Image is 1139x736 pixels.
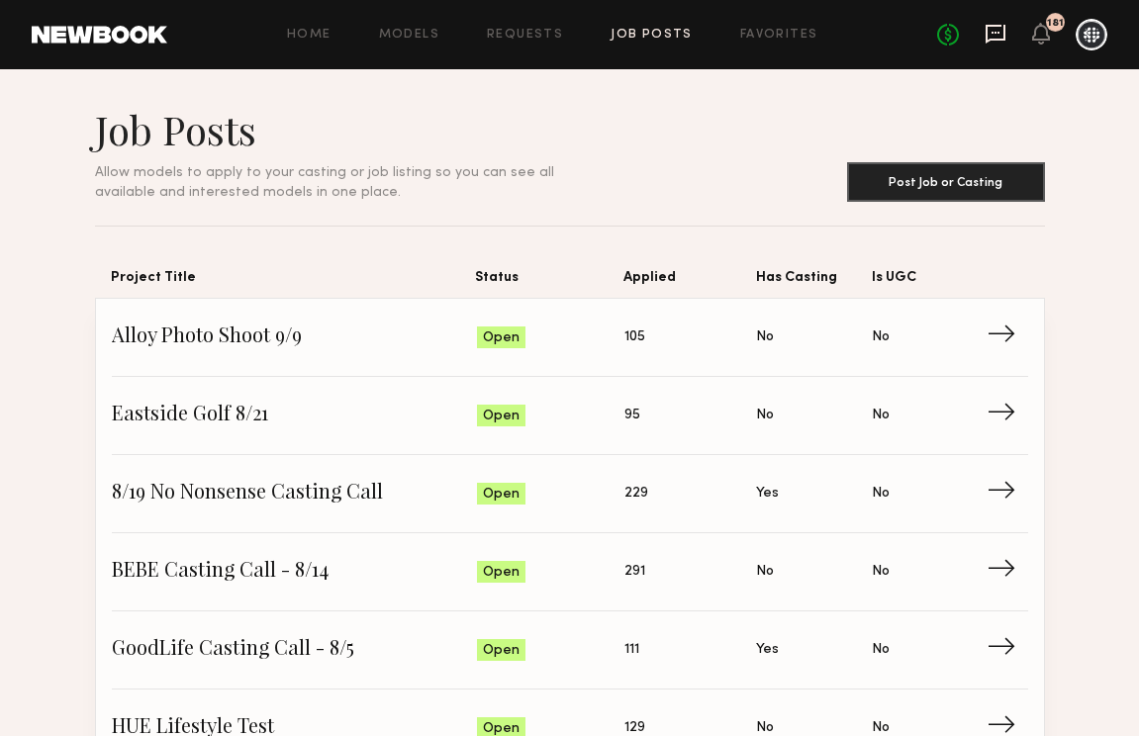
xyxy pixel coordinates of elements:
span: Alloy Photo Shoot 9/9 [112,322,477,352]
span: GoodLife Casting Call - 8/5 [112,635,477,665]
span: No [872,639,890,661]
span: No [756,326,774,348]
span: → [987,557,1027,587]
span: → [987,322,1027,352]
a: Requests [487,29,563,42]
span: No [872,405,890,426]
span: Is UGC [872,266,988,298]
button: Post Job or Casting [847,162,1045,202]
a: Job Posts [611,29,693,42]
span: 105 [624,326,645,348]
span: 95 [624,405,640,426]
span: Open [483,563,520,583]
span: No [872,483,890,505]
span: No [872,326,890,348]
a: 8/19 No Nonsense Casting CallOpen229YesNo→ [112,455,1028,533]
a: Models [379,29,439,42]
span: Has Casting [756,266,872,298]
span: No [756,561,774,583]
span: Open [483,407,520,426]
a: Home [287,29,332,42]
span: Status [475,266,624,298]
span: No [872,561,890,583]
span: Yes [756,483,779,505]
span: Project Title [111,266,475,298]
span: 8/19 No Nonsense Casting Call [112,479,477,508]
span: Applied [623,266,756,298]
div: 181 [1047,18,1064,29]
span: → [987,479,1027,508]
span: BEBE Casting Call - 8/14 [112,557,477,587]
h1: Job Posts [95,105,602,154]
span: Open [483,328,520,348]
span: → [987,635,1027,665]
span: Eastside Golf 8/21 [112,401,477,430]
span: 111 [624,639,639,661]
span: 291 [624,561,645,583]
a: GoodLife Casting Call - 8/5Open111YesNo→ [112,611,1028,690]
span: Allow models to apply to your casting or job listing so you can see all available and interested ... [95,166,554,199]
span: → [987,401,1027,430]
span: No [756,405,774,426]
span: Open [483,485,520,505]
a: Favorites [740,29,818,42]
a: Alloy Photo Shoot 9/9Open105NoNo→ [112,299,1028,377]
span: 229 [624,483,648,505]
a: Eastside Golf 8/21Open95NoNo→ [112,377,1028,455]
a: BEBE Casting Call - 8/14Open291NoNo→ [112,533,1028,611]
span: Open [483,641,520,661]
span: Yes [756,639,779,661]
